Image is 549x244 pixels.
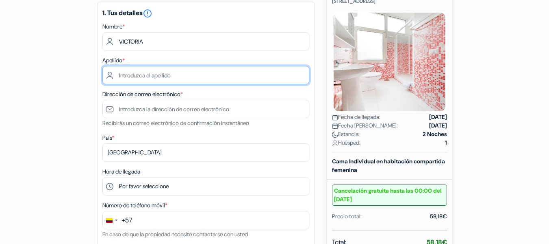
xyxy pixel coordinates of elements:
label: Apellido [102,56,125,65]
div: +57 [122,215,132,225]
strong: 1 [445,138,447,147]
img: user_icon.svg [332,140,338,146]
div: 58,18€ [430,212,447,221]
label: País [102,134,114,142]
button: Change country, selected Colombia (+57) [103,211,132,229]
img: moon.svg [332,132,338,138]
strong: [DATE] [429,113,447,121]
small: Cancelación gratuita hasta las 00:00 del [DATE] [332,185,447,206]
span: Huésped: [332,138,360,147]
small: En caso de que la propiedad necesite contactarse con usted [102,231,248,238]
small: Recibirás un correo electrónico de confirmación instantáneo [102,119,249,127]
span: Estancia: [332,130,360,138]
a: error_outline [143,9,152,17]
label: Número de teléfono móvil [102,201,167,210]
strong: 2 Noches [423,130,447,138]
img: calendar.svg [332,114,338,121]
input: Introduzca la dirección de correo electrónico [102,100,309,118]
input: Introduzca el apellido [102,66,309,84]
i: error_outline [143,9,152,18]
img: calendar.svg [332,123,338,129]
input: Ingrese el nombre [102,32,309,51]
span: Fecha de llegada: [332,113,380,121]
b: Cama Individual en habitación compartida femenina [332,158,445,174]
h5: 1. Tus detalles [102,9,309,18]
span: Fecha [PERSON_NAME]: [332,121,398,130]
strong: [DATE] [429,121,447,130]
div: Precio total: [332,212,362,221]
label: Nombre [102,22,125,31]
label: Dirección de correo electrónico [102,90,183,99]
label: Hora de llegada [102,167,140,176]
